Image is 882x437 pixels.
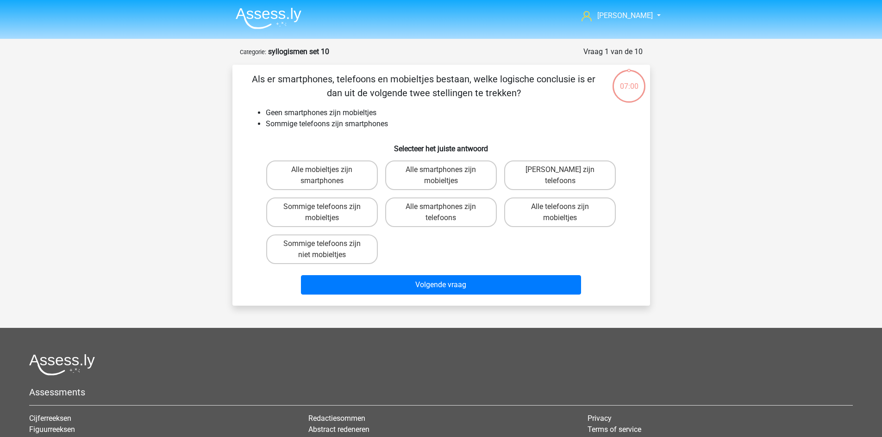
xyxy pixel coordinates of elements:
li: Geen smartphones zijn mobieltjes [266,107,635,118]
img: Assessly logo [29,354,95,375]
label: Alle smartphones zijn mobieltjes [385,160,497,190]
a: Privacy [588,414,612,423]
label: Sommige telefoons zijn mobieltjes [266,197,378,227]
label: Sommige telefoons zijn niet mobieltjes [266,234,378,264]
strong: syllogismen set 10 [268,47,329,56]
a: [PERSON_NAME] [578,10,654,21]
h6: Selecteer het juiste antwoord [247,137,635,153]
img: Assessly [236,7,301,29]
label: Alle telefoons zijn mobieltjes [504,197,616,227]
h5: Assessments [29,387,853,398]
span: [PERSON_NAME] [597,11,653,20]
li: Sommige telefoons zijn smartphones [266,118,635,129]
a: Figuurreeksen [29,425,75,434]
a: Cijferreeksen [29,414,71,423]
a: Redactiesommen [308,414,365,423]
label: Alle mobieltjes zijn smartphones [266,160,378,190]
div: Vraag 1 van de 10 [583,46,643,57]
a: Abstract redeneren [308,425,369,434]
label: Alle smartphones zijn telefoons [385,197,497,227]
p: Als er smartphones, telefoons en mobieltjes bestaan, welke logische conclusie is er dan uit de vo... [247,72,601,100]
button: Volgende vraag [301,275,581,295]
div: 07:00 [612,69,646,92]
a: Terms of service [588,425,641,434]
label: [PERSON_NAME] zijn telefoons [504,160,616,190]
small: Categorie: [240,49,266,55]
